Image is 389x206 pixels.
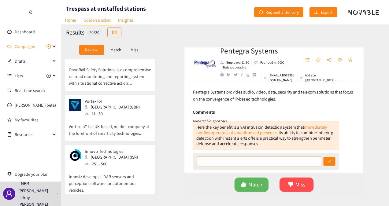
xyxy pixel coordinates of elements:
[7,74,12,78] span: unordered-list
[69,167,151,193] p: Innoviz develops LiDAR sensors and perception software for autonomous vehicles.
[309,7,337,17] button: downloadExport
[87,29,101,36] div: 20 / 20
[254,7,303,17] button: redoRequest a Delivery
[80,15,114,25] a: Golden Basket
[7,172,12,176] span: trophy
[221,54,246,59] p: Employee: 11-50
[112,30,117,35] span: table
[85,160,142,167] div: 251 - 500
[298,188,309,197] span: Miss
[259,10,263,15] span: redo
[7,59,12,63] span: edit
[131,47,138,52] p: Miss
[85,99,140,104] p: Vortex IoT
[214,59,243,65] li: Status
[214,54,249,59] li: Employees
[69,117,151,137] p: Vortex IoT is a UK-based, market company at the forefront of smart city technologies.
[358,177,389,206] iframe: Chat Widget
[222,68,229,72] a: linkedin
[342,49,353,59] button: eye
[7,132,12,137] span: book
[333,51,338,57] span: share-alt
[15,128,51,141] span: Resources
[265,9,299,16] span: Request a Delivery
[107,28,121,37] button: table
[321,9,333,16] span: Export
[237,68,243,72] a: facebook
[184,86,362,100] span: Pentegra Systems provides audio, video, data, security and telecom solutions that focus on the co...
[15,29,35,35] a: Dashboard
[345,51,350,57] span: eye
[330,49,341,59] button: share-alt
[15,102,56,108] a: [PERSON_NAME] (beta)
[185,46,209,70] img: Company Logo
[214,68,222,72] a: website
[15,88,45,93] a: Real-time search
[187,125,333,138] a: immediately notifies operators of unauthorized presence
[6,190,13,197] span: user
[229,68,237,72] a: twitter
[46,74,51,78] span: plus-circle
[69,60,151,86] p: Onyx Rail Safety Solutions is a comprehensive railroad monitoring and reporting system with situa...
[7,44,12,49] span: sound
[18,180,29,187] p: LNER
[268,68,298,79] p: [EMAIL_ADDRESS][DOMAIN_NAME]
[114,15,137,25] a: Insights
[309,51,314,57] span: unordered-list
[15,55,51,67] span: Drafts
[15,114,56,126] a: My favourites
[69,99,81,111] img: Snapshot of the company's website
[318,49,329,59] button: tag
[334,164,338,169] span: check
[69,149,81,161] img: Snapshot of the company's website
[290,189,296,196] span: dislike
[183,122,346,154] div: Here the key benefit is an AI intrusion detection system that . Its ability to combine loitering ...
[85,149,138,154] p: Innoviz Technologies
[85,154,142,160] div: [GEOGRAPHIC_DATA] (ISR)
[249,54,288,59] li: Founded in year
[230,185,268,200] button: likeMatch
[110,47,121,52] p: Match
[66,4,146,13] h1: Trespass at unstaffed stations
[15,40,35,53] span: Campaigns
[250,68,258,72] a: crunchbase
[66,28,84,37] h2: Results
[15,168,56,180] span: Upgrade your plan
[46,44,51,49] span: plus-circle
[259,54,286,59] p: Founded in: 2000
[85,110,143,117] div: 11 - 50
[217,59,243,65] p: Status: operating
[354,49,365,59] button: star
[280,185,318,200] button: dislikeMiss
[329,162,343,171] button: check
[85,104,143,110] div: [GEOGRAPHIC_DATA] (GBR)
[357,51,361,57] span: star
[243,68,250,72] a: google maps
[237,189,243,196] span: like
[321,51,326,57] span: tag
[28,10,33,14] span: double-left
[85,47,98,52] p: Review
[246,188,261,197] span: Match
[183,119,221,123] i: Your Novable Expert says
[214,37,298,50] h2: Pentegra Systems
[314,10,318,15] span: download
[183,107,208,116] h6: Comments
[306,49,317,59] button: unordered-list
[303,68,343,79] div: Addison ([GEOGRAPHIC_DATA])
[15,70,23,82] span: Lists
[61,15,80,25] a: Home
